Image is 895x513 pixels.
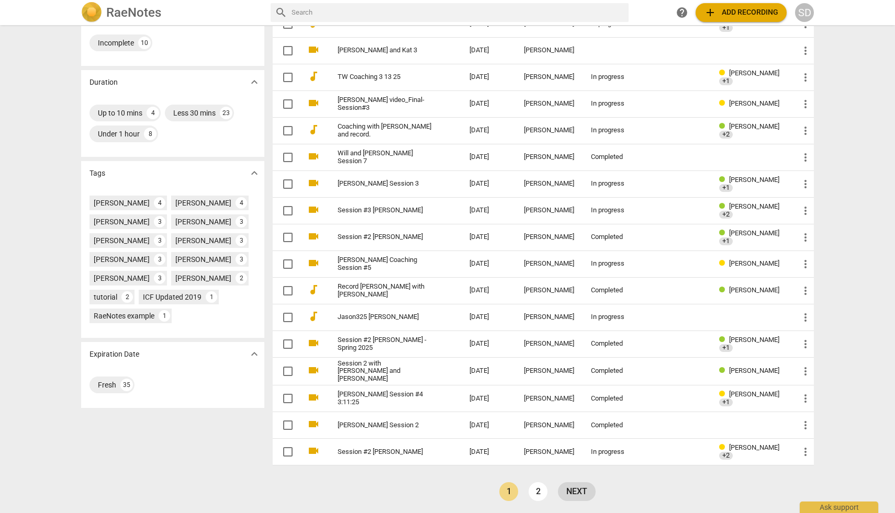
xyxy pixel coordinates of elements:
[248,348,261,360] span: expand_more
[719,367,729,374] span: Review status: completed
[247,346,262,362] button: Show more
[524,153,574,161] div: [PERSON_NAME]
[719,24,733,32] span: +1
[719,99,729,107] span: Review status: in progress
[338,47,432,54] a: [PERSON_NAME] and Kat 3
[89,77,118,88] p: Duration
[719,336,729,344] span: Review status: completed
[247,74,262,90] button: Show more
[94,254,150,265] div: [PERSON_NAME]
[704,6,717,19] span: add
[461,277,516,304] td: [DATE]
[524,100,574,108] div: [PERSON_NAME]
[338,448,432,456] a: Session #2 [PERSON_NAME]
[591,127,643,134] div: In progress
[338,207,432,214] a: Session #3 [PERSON_NAME]
[524,367,574,375] div: [PERSON_NAME]
[307,444,320,457] span: videocam
[143,292,202,302] div: ICF Updated 2019
[154,235,165,246] div: 3
[729,336,779,344] span: [PERSON_NAME]
[338,123,432,139] a: Coaching with [PERSON_NAME] and record.
[704,6,778,19] span: Add recording
[154,197,165,209] div: 4
[591,100,643,108] div: In progress
[799,419,812,431] span: more_vert
[719,344,733,352] div: +1
[236,216,247,227] div: 3
[220,107,232,119] div: 23
[338,313,432,321] a: Jason325 [PERSON_NAME]
[524,180,574,188] div: [PERSON_NAME]
[524,233,574,241] div: [PERSON_NAME]
[175,273,231,283] div: [PERSON_NAME]
[275,6,287,19] span: search
[524,421,574,429] div: [PERSON_NAME]
[591,340,643,348] div: Completed
[154,254,165,265] div: 3
[524,207,574,214] div: [PERSON_NAME]
[461,37,516,64] td: [DATE]
[236,197,247,209] div: 4
[307,257,320,269] span: videocam
[307,97,320,109] span: videocam
[307,283,320,296] span: audiotrack
[673,3,691,22] a: Help
[524,313,574,321] div: [PERSON_NAME]
[98,108,142,118] div: Up to 10 mins
[591,207,643,214] div: In progress
[591,313,643,321] div: In progress
[461,90,516,117] td: [DATE]
[307,230,320,243] span: videocam
[524,260,574,268] div: [PERSON_NAME]
[338,360,432,383] a: Session 2 with [PERSON_NAME] and [PERSON_NAME]
[248,167,261,179] span: expand_more
[461,330,516,357] td: [DATE]
[94,216,150,227] div: [PERSON_NAME]
[307,70,320,83] span: audiotrack
[591,448,643,456] div: In progress
[591,367,643,375] div: Completed
[461,197,516,224] td: [DATE]
[236,254,247,265] div: 3
[729,229,779,237] span: [PERSON_NAME]
[676,6,688,19] span: help
[338,391,432,406] a: [PERSON_NAME] Session #4 3:11:25
[729,390,779,398] span: [PERSON_NAME]
[81,2,262,23] a: LogoRaeNotes
[248,76,261,88] span: expand_more
[591,73,643,81] div: In progress
[307,364,320,377] span: videocam
[236,272,247,284] div: 2
[529,482,547,501] a: Page 2
[795,3,814,22] button: SD
[719,398,733,406] span: +1
[799,231,812,244] span: more_vert
[799,71,812,84] span: more_vert
[799,365,812,378] span: more_vert
[154,272,165,284] div: 3
[461,412,516,439] td: [DATE]
[461,357,516,385] td: [DATE]
[94,273,150,283] div: [PERSON_NAME]
[558,482,596,501] a: next
[338,421,432,429] a: [PERSON_NAME] Session 2
[719,237,733,245] span: +1
[461,385,516,412] td: [DATE]
[154,216,165,227] div: 3
[307,123,320,136] span: audiotrack
[719,122,729,130] span: Review status: completed
[799,98,812,110] span: more_vert
[338,73,432,81] a: TW Coaching 3 13 25
[799,311,812,324] span: more_vert
[799,178,812,190] span: more_vert
[175,216,231,227] div: [PERSON_NAME]
[719,390,729,398] span: Review status: in progress
[499,482,518,501] a: Page 1 is your current page
[236,235,247,246] div: 3
[719,176,729,184] span: Review status: completed
[94,311,154,321] div: RaeNotes example
[98,380,116,390] div: Fresh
